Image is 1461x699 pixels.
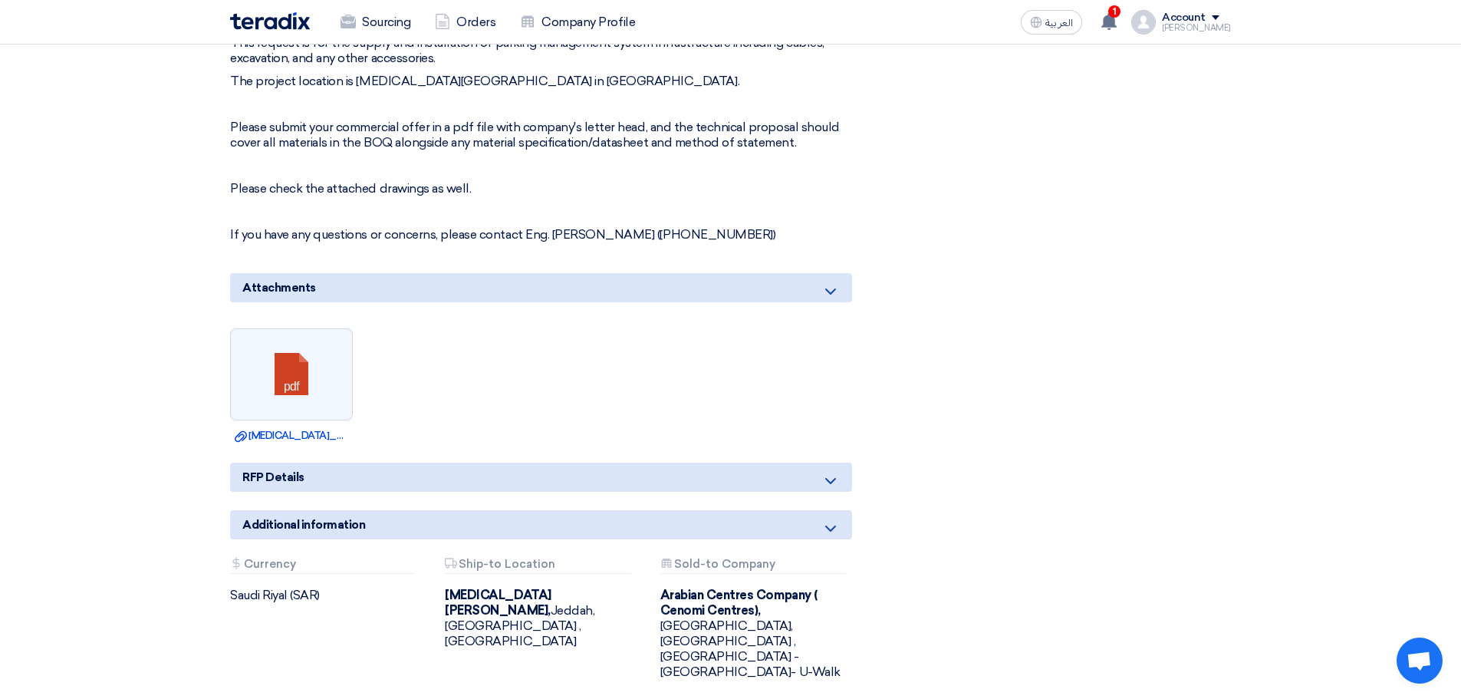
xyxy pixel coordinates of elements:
[230,74,852,89] p: The project location is [MEDICAL_DATA][GEOGRAPHIC_DATA] in [GEOGRAPHIC_DATA].
[1397,638,1443,684] a: Open chat
[660,588,818,618] b: Arabian Centres Company ( Cenomi Centres),
[423,5,508,39] a: Orders
[445,588,551,618] b: [MEDICAL_DATA][PERSON_NAME],
[1021,10,1082,35] button: العربية
[242,516,365,533] span: Additional information
[1108,5,1120,18] span: 1
[508,5,647,39] a: Company Profile
[328,5,423,39] a: Sourcing
[660,558,846,574] div: Sold-to Company
[230,558,416,574] div: Currency
[242,469,304,486] span: RFP Details
[230,227,852,242] p: If you have any questions or concerns, please contact Eng. [PERSON_NAME] ([PHONE_NUMBER])
[230,35,852,66] p: This request is for the supply and installation of parking management system infrastructure inclu...
[1162,24,1231,32] div: [PERSON_NAME]
[235,428,348,443] a: [MEDICAL_DATA]_Mall__Jeddah.pdf
[230,588,422,603] div: Saudi Riyal (SAR)
[445,588,637,649] div: Jeddah, [GEOGRAPHIC_DATA] ,[GEOGRAPHIC_DATA]
[1131,10,1156,35] img: profile_test.png
[230,12,310,30] img: Teradix logo
[445,558,630,574] div: Ship-to Location
[230,120,852,150] p: Please submit your commercial offer in a pdf file with company's letter head, and the technical p...
[1045,18,1073,28] span: العربية
[242,279,316,296] span: Attachments
[660,588,852,680] div: [GEOGRAPHIC_DATA], [GEOGRAPHIC_DATA] ,[GEOGRAPHIC_DATA] - [GEOGRAPHIC_DATA]- U-Walk
[1162,12,1206,25] div: Account
[230,181,852,196] p: Please check the attached drawings as well.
